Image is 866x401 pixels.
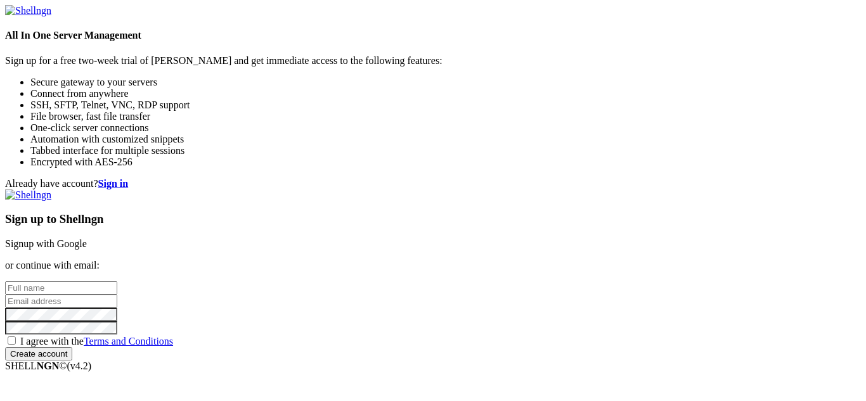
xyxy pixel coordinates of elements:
[5,347,72,360] input: Create account
[30,111,861,122] li: File browser, fast file transfer
[67,360,92,371] span: 4.2.0
[5,281,117,295] input: Full name
[5,189,51,201] img: Shellngn
[30,77,861,88] li: Secure gateway to your servers
[30,99,861,111] li: SSH, SFTP, Telnet, VNC, RDP support
[98,178,129,189] a: Sign in
[5,55,861,67] p: Sign up for a free two-week trial of [PERSON_NAME] and get immediate access to the following feat...
[20,336,173,347] span: I agree with the
[5,178,861,189] div: Already have account?
[5,238,87,249] a: Signup with Google
[30,88,861,99] li: Connect from anywhere
[30,145,861,156] li: Tabbed interface for multiple sessions
[5,30,861,41] h4: All In One Server Management
[8,336,16,345] input: I agree with theTerms and Conditions
[30,122,861,134] li: One-click server connections
[37,360,60,371] b: NGN
[5,212,861,226] h3: Sign up to Shellngn
[5,260,861,271] p: or continue with email:
[84,336,173,347] a: Terms and Conditions
[30,156,861,168] li: Encrypted with AES-256
[30,134,861,145] li: Automation with customized snippets
[5,295,117,308] input: Email address
[5,360,91,371] span: SHELL ©
[5,5,51,16] img: Shellngn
